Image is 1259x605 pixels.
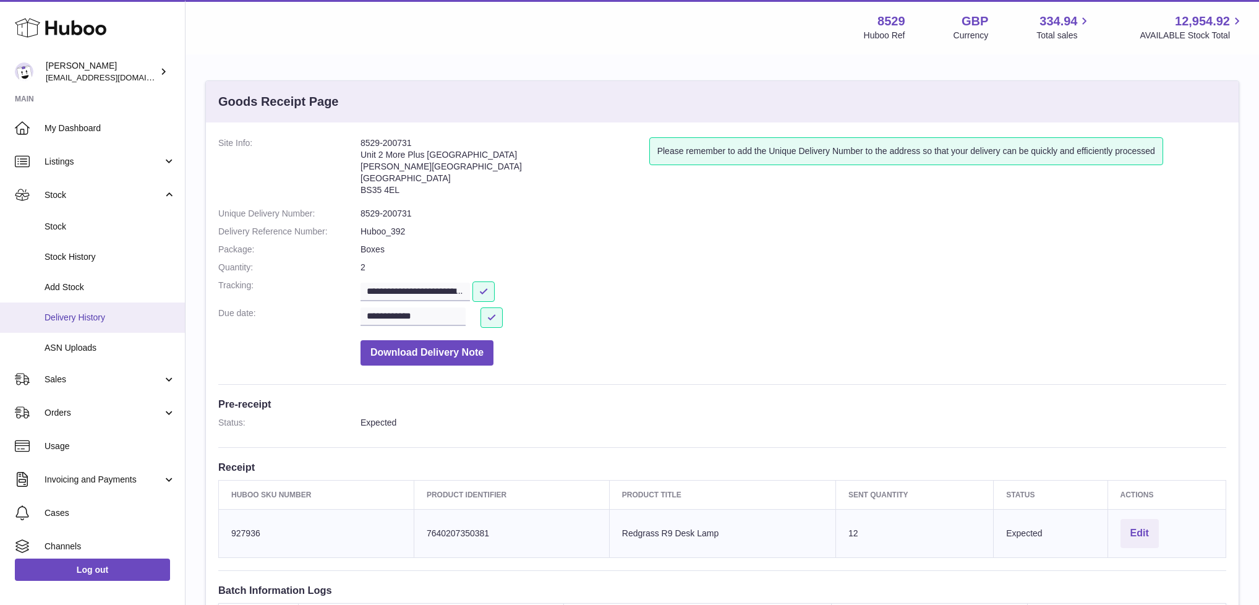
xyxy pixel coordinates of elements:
dt: Due date: [218,307,361,328]
span: Stock [45,189,163,201]
a: Log out [15,559,170,581]
dd: Boxes [361,244,1226,255]
span: My Dashboard [45,122,176,134]
span: [EMAIL_ADDRESS][DOMAIN_NAME] [46,72,182,82]
dt: Unique Delivery Number: [218,208,361,220]
h3: Batch Information Logs [218,583,1226,597]
td: Expected [994,509,1107,557]
span: Invoicing and Payments [45,474,163,486]
th: Sent Quantity [835,480,993,509]
a: 334.94 Total sales [1036,13,1091,41]
th: Product title [609,480,835,509]
span: ASN Uploads [45,342,176,354]
button: Download Delivery Note [361,340,493,366]
span: Cases [45,507,176,519]
td: Redgrass R9 Desk Lamp [609,509,835,557]
strong: 8529 [877,13,905,30]
dt: Site Info: [218,137,361,202]
th: Product Identifier [414,480,609,509]
dt: Status: [218,417,361,429]
dd: Expected [361,417,1226,429]
dt: Delivery Reference Number: [218,226,361,238]
dt: Quantity: [218,262,361,273]
span: Channels [45,541,176,552]
span: Stock History [45,251,176,263]
span: AVAILABLE Stock Total [1140,30,1244,41]
td: 12 [835,509,993,557]
div: Currency [954,30,989,41]
span: Stock [45,221,176,233]
dd: 8529-200731 [361,208,1226,220]
td: 7640207350381 [414,509,609,557]
dt: Package: [218,244,361,255]
div: [PERSON_NAME] [46,60,157,84]
dd: 2 [361,262,1226,273]
dd: Huboo_392 [361,226,1226,238]
span: Add Stock [45,281,176,293]
span: Usage [45,440,176,452]
span: Total sales [1036,30,1091,41]
th: Huboo SKU Number [219,480,414,509]
a: 12,954.92 AVAILABLE Stock Total [1140,13,1244,41]
div: Please remember to add the Unique Delivery Number to the address so that your delivery can be qui... [649,137,1163,165]
button: Edit [1120,519,1159,548]
td: 927936 [219,509,414,557]
dt: Tracking: [218,280,361,301]
span: Orders [45,407,163,419]
span: Sales [45,374,163,385]
span: Delivery History [45,312,176,324]
img: admin@redgrass.ch [15,62,33,81]
span: Listings [45,156,163,168]
h3: Pre-receipt [218,397,1226,411]
th: Actions [1107,480,1226,509]
strong: GBP [962,13,988,30]
h3: Receipt [218,460,1226,474]
div: Huboo Ref [864,30,905,41]
span: 334.94 [1039,13,1077,30]
span: 12,954.92 [1175,13,1230,30]
th: Status [994,480,1107,509]
h3: Goods Receipt Page [218,93,339,110]
address: 8529-200731 Unit 2 More Plus [GEOGRAPHIC_DATA] [PERSON_NAME][GEOGRAPHIC_DATA] [GEOGRAPHIC_DATA] B... [361,137,649,202]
